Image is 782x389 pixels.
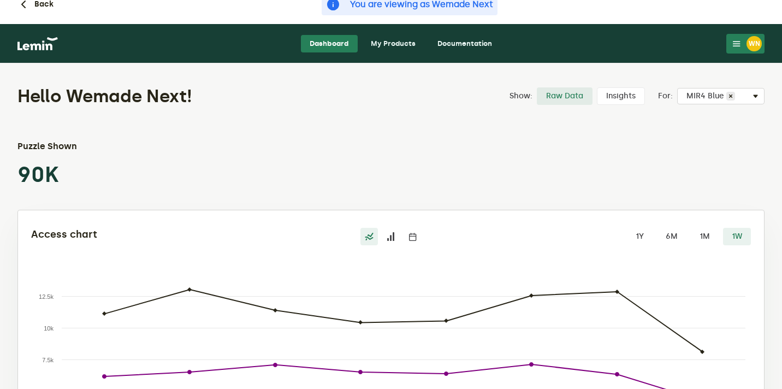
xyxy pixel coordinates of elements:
span: MIR4 Blue [686,92,726,101]
button: WN [726,34,765,54]
h3: Puzzle Shown [17,140,112,153]
label: 1M [691,228,719,245]
a: Documentation [429,35,501,52]
text: 12.5k [39,293,54,300]
label: Raw Data [537,87,593,105]
text: 7.5k [42,357,54,363]
div: WN [747,36,762,51]
a: Dashboard [301,35,358,52]
a: My Products [362,35,424,52]
label: 6M [657,228,686,245]
text: 10k [44,325,54,332]
h1: Hello Wemade Next! [17,85,434,107]
p: 90K [17,162,112,188]
label: Insights [597,87,645,105]
h2: Access chart [31,228,271,241]
img: logo [17,37,58,50]
label: 1W [723,228,751,245]
label: 1Y [626,228,653,245]
label: Show: [510,92,532,101]
label: For: [658,92,673,101]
